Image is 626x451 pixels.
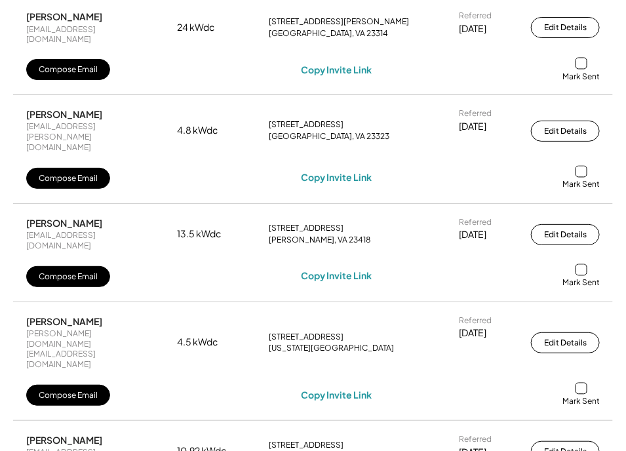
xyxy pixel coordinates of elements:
[269,343,394,354] div: [US_STATE][GEOGRAPHIC_DATA]
[269,16,409,27] div: [STREET_ADDRESS][PERSON_NAME]
[26,329,151,370] div: [PERSON_NAME][DOMAIN_NAME][EMAIL_ADDRESS][DOMAIN_NAME]
[459,10,492,21] div: Referred
[177,336,243,349] div: 4.5 kWdc
[301,389,372,401] div: Copy Invite Link
[177,125,243,138] div: 4.8 kWdc
[459,435,492,445] div: Referred
[301,172,372,184] div: Copy Invite Link
[26,231,151,251] div: [EMAIL_ADDRESS][DOMAIN_NAME]
[531,17,600,38] button: Edit Details
[301,270,372,282] div: Copy Invite Link
[459,109,492,119] div: Referred
[301,64,372,75] div: Copy Invite Link
[269,132,389,142] div: [GEOGRAPHIC_DATA], VA 23323
[269,235,371,246] div: [PERSON_NAME], VA 23418
[26,122,151,153] div: [EMAIL_ADDRESS][PERSON_NAME][DOMAIN_NAME]
[269,28,388,39] div: [GEOGRAPHIC_DATA], VA 23314
[269,120,343,130] div: [STREET_ADDRESS]
[26,24,151,45] div: [EMAIL_ADDRESS][DOMAIN_NAME]
[459,327,486,340] div: [DATE]
[177,228,243,241] div: 13.5 kWdc
[562,180,600,190] div: Mark Sent
[26,218,102,229] div: [PERSON_NAME]
[269,332,343,343] div: [STREET_ADDRESS]
[26,59,110,80] button: Compose Email
[531,332,600,353] button: Edit Details
[269,441,343,451] div: [STREET_ADDRESS]
[531,224,600,245] button: Edit Details
[562,278,600,288] div: Mark Sent
[26,266,110,287] button: Compose Email
[26,109,102,121] div: [PERSON_NAME]
[177,21,243,34] div: 24 kWdc
[459,218,492,228] div: Referred
[26,316,102,328] div: [PERSON_NAME]
[531,121,600,142] button: Edit Details
[459,121,486,134] div: [DATE]
[459,316,492,326] div: Referred
[26,435,102,446] div: [PERSON_NAME]
[562,71,600,82] div: Mark Sent
[459,229,486,242] div: [DATE]
[26,385,110,406] button: Compose Email
[269,224,343,234] div: [STREET_ADDRESS]
[562,397,600,407] div: Mark Sent
[459,22,486,35] div: [DATE]
[26,168,110,189] button: Compose Email
[26,10,102,22] div: [PERSON_NAME]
